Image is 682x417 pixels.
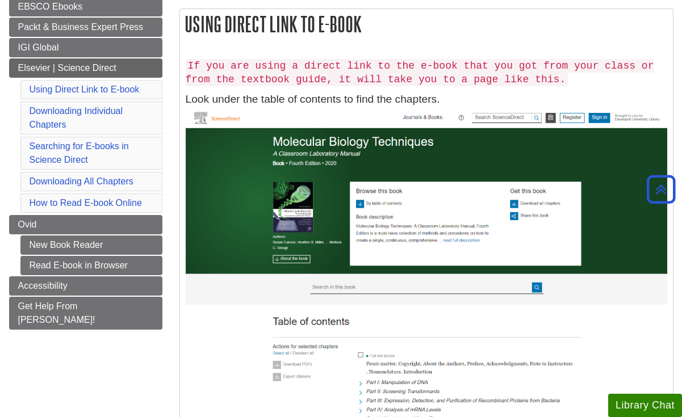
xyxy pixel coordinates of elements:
[18,281,68,290] span: Accessibility
[18,22,144,32] span: Packt & Business Expert Press
[9,58,162,78] a: Elsevier | Science Direct
[30,141,129,165] a: Searching for E-books in Science Direct
[9,215,162,234] a: Ovid
[608,394,682,417] button: Library Chat
[9,297,162,330] a: Get Help From [PERSON_NAME]!
[20,235,162,255] a: New Book Reader
[9,38,162,57] a: IGI Global
[643,182,679,197] a: Back to Top
[18,301,95,325] span: Get Help From [PERSON_NAME]!
[186,59,654,86] code: If you are using a direct link to the e-book that you got from your class or from the textbook gu...
[30,106,123,129] a: Downloading Individual Chapters
[30,198,142,208] a: How to Read E-book Online
[18,220,37,229] span: Ovid
[9,276,162,296] a: Accessibility
[20,256,162,275] a: Read E-book in Browser
[9,18,162,37] a: Packt & Business Expert Press
[30,85,140,94] a: Using Direct Link to E-book
[18,43,59,52] span: IGI Global
[30,176,133,186] a: Downloading All Chapters
[180,9,673,39] h2: Using Direct Link to E-book
[18,63,116,73] span: Elsevier | Science Direct
[18,2,83,11] span: EBSCO Ebooks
